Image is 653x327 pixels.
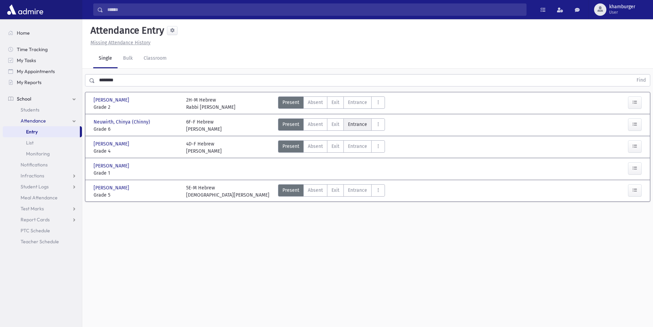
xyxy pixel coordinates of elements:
div: 6F-F Hebrew [PERSON_NAME] [186,118,222,133]
a: Bulk [118,49,138,68]
a: Students [3,104,82,115]
a: Entry [3,126,80,137]
span: Time Tracking [17,46,48,52]
span: Entrance [348,99,367,106]
span: Grade 5 [94,191,179,199]
span: Report Cards [21,217,50,223]
span: Grade 2 [94,104,179,111]
a: My Tasks [3,55,82,66]
a: List [3,137,82,148]
a: Teacher Schedule [3,236,82,247]
span: [PERSON_NAME] [94,184,131,191]
span: Present [282,187,299,194]
a: My Appointments [3,66,82,77]
span: List [26,140,34,146]
span: Exit [331,143,339,150]
span: Exit [331,99,339,106]
div: 5E-M Hebrew [DEMOGRAPHIC_DATA][PERSON_NAME] [186,184,269,199]
span: Infractions [21,173,44,179]
span: Absent [308,187,323,194]
img: AdmirePro [5,3,45,16]
span: Absent [308,143,323,150]
span: Present [282,99,299,106]
a: Test Marks [3,203,82,214]
div: AttTypes [278,140,385,155]
span: Entrance [348,187,367,194]
button: Find [632,74,650,86]
span: Notifications [21,162,48,168]
a: Student Logs [3,181,82,192]
a: Monitoring [3,148,82,159]
div: AttTypes [278,96,385,111]
span: Grade 4 [94,148,179,155]
span: Present [282,143,299,150]
span: My Reports [17,79,41,85]
div: 4D-F Hebrew [PERSON_NAME] [186,140,222,155]
u: Missing Attendance History [90,40,150,46]
span: Entrance [348,143,367,150]
a: Meal Attendance [3,192,82,203]
span: Teacher Schedule [21,238,59,245]
span: [PERSON_NAME] [94,96,131,104]
span: My Appointments [17,68,55,74]
span: Attendance [21,118,46,124]
div: AttTypes [278,118,385,133]
span: [PERSON_NAME] [94,162,131,170]
span: khamburger [609,4,635,10]
a: Missing Attendance History [88,40,150,46]
a: Single [93,49,118,68]
span: Entrance [348,121,367,128]
a: Home [3,27,82,38]
span: Entry [26,129,38,135]
span: Exit [331,187,339,194]
span: Exit [331,121,339,128]
a: Classroom [138,49,172,68]
a: Time Tracking [3,44,82,55]
span: Absent [308,99,323,106]
span: User [609,10,635,15]
span: Monitoring [26,151,50,157]
span: Test Marks [21,206,44,212]
span: Neuwirth, Chinya (Chinny) [94,118,152,126]
a: Infractions [3,170,82,181]
span: PTC Schedule [21,227,50,234]
div: 2H-M Hebrew Rabbi [PERSON_NAME] [186,96,235,111]
a: Notifications [3,159,82,170]
span: School [17,96,31,102]
span: Grade 1 [94,170,179,177]
input: Search [103,3,526,16]
a: School [3,93,82,104]
span: [PERSON_NAME] [94,140,131,148]
span: Home [17,30,30,36]
span: Present [282,121,299,128]
span: Absent [308,121,323,128]
span: My Tasks [17,57,36,63]
a: Report Cards [3,214,82,225]
h5: Attendance Entry [88,25,164,36]
span: Meal Attendance [21,195,58,201]
a: My Reports [3,77,82,88]
div: AttTypes [278,184,385,199]
span: Grade 6 [94,126,179,133]
span: Students [21,107,39,113]
a: PTC Schedule [3,225,82,236]
a: Attendance [3,115,82,126]
span: Student Logs [21,184,49,190]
